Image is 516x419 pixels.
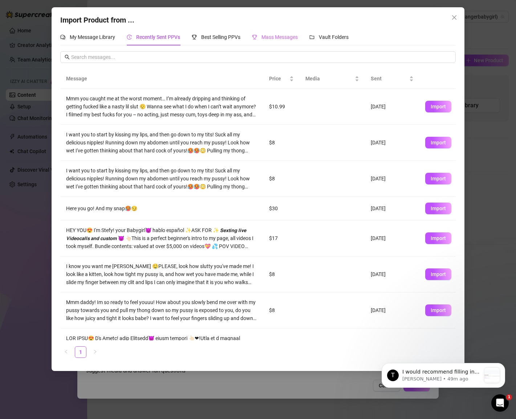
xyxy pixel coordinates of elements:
[365,161,419,197] td: [DATE]
[300,69,365,89] th: Media
[263,125,300,161] td: $8
[75,346,86,358] li: 1
[65,55,70,60] span: search
[371,348,516,399] iframe: Intercom notifications message
[365,292,419,328] td: [DATE]
[263,89,300,125] td: $10.99
[431,271,446,277] span: Import
[431,235,446,241] span: Import
[93,350,97,354] span: right
[60,346,72,358] button: left
[425,137,451,148] button: Import
[70,34,115,40] span: My Message Library
[66,131,257,155] div: I want you to start by kissing my lips, and then go down to my tits! Suck all my delicious nipple...
[252,35,257,40] span: trophy
[425,232,451,244] button: Import
[66,204,257,212] div: Here you go! And my snap🥵😏
[425,304,451,316] button: Import
[89,346,101,358] li: Next Page
[365,220,419,256] td: [DATE]
[365,125,419,161] td: [DATE]
[201,34,240,40] span: Best Selling PPVs
[263,161,300,197] td: $8
[431,307,446,313] span: Import
[371,75,408,83] span: Sent
[75,347,86,358] a: 1
[431,205,446,211] span: Import
[66,262,257,286] div: I know you want me [PERSON_NAME] 🤤PLEASE, look how slutty you've made me! I look like a kitten, l...
[365,197,419,220] td: [DATE]
[365,256,419,292] td: [DATE]
[60,16,134,24] span: Import Product from ...
[263,292,300,328] td: $8
[425,101,451,112] button: Import
[66,226,257,250] div: HEY YOU😍 I'm Stefy! your Babygirl😈 hablo español ✨ASK FOR ✨ 𝙎𝙚𝙭𝙩𝙞𝙣𝙜 𝙡𝙞𝙫𝙚 𝙑𝙞𝙙𝙚𝙤𝙘𝙖𝙡𝙡𝙨 𝙖𝙣𝙙 𝙘𝙪𝙨𝙩𝙤𝙢 😈 ...
[136,34,180,40] span: Recently Sent PPVs
[261,34,298,40] span: Mass Messages
[66,334,257,358] div: LOR IPSU😍 D's Ametc! adip Elitsedd😈 eiusm tempori 👆🏻❤!Utla et d magnaal enimadmi'v quisn ex ul la...
[66,167,257,191] div: I want you to start by kissing my lips, and then go down to my tits! Suck all my delicious nipple...
[431,176,446,181] span: Import
[309,35,314,40] span: folder
[127,35,132,40] span: history
[431,104,446,109] span: Import
[431,140,446,145] span: Import
[263,197,300,220] td: $30
[365,89,419,125] td: [DATE]
[506,394,512,400] span: 1
[305,75,353,83] span: Media
[448,12,460,23] button: Close
[365,69,419,89] th: Sent
[448,15,460,20] span: Close
[66,95,257,119] div: Mmm you caught me at the worst moment… I’m already dripping and thinking of getting fucked like a...
[64,350,68,354] span: left
[319,34,349,40] span: Vault Folders
[263,69,300,89] th: Price
[263,220,300,256] td: $17
[263,256,300,292] td: $8
[66,298,257,322] div: Mmm daddy! Im so ready to feel youuu! How about you slowly bend me over with my pussy towards you...
[425,268,451,280] button: Import
[89,346,101,358] button: right
[425,203,451,214] button: Import
[60,346,72,358] li: Previous Page
[263,328,300,364] td: $17
[192,35,197,40] span: trophy
[60,69,263,89] th: Message
[71,53,451,61] input: Search messages...
[425,173,451,184] button: Import
[491,394,509,412] iframe: Intercom live chat
[451,15,457,20] span: close
[60,35,65,40] span: comment
[365,328,419,364] td: [DATE]
[269,75,288,83] span: Price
